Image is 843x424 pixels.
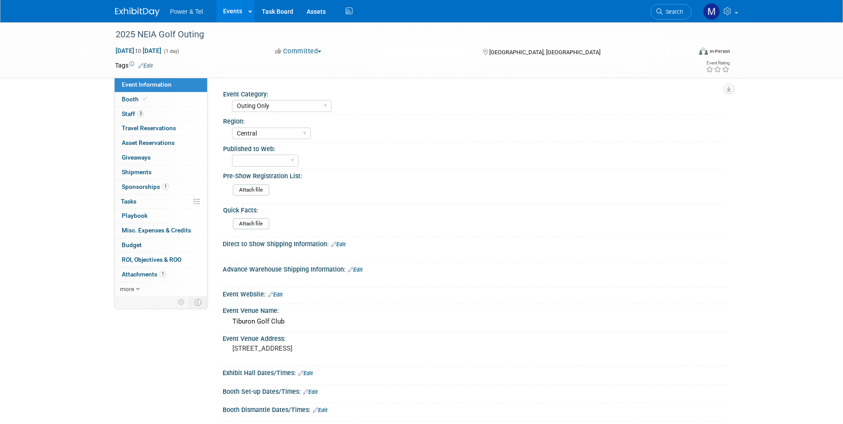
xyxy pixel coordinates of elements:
[115,165,207,180] a: Shipments
[223,142,724,153] div: Published to Web:
[143,96,147,101] i: Booth reservation complete
[122,227,191,234] span: Misc. Expenses & Credits
[174,296,189,308] td: Personalize Event Tab Strip
[223,403,728,415] div: Booth Dismantle Dates/Times:
[120,285,134,292] span: more
[223,204,724,215] div: Quick Facts:
[298,370,313,376] a: Edit
[122,241,142,248] span: Budget
[699,48,708,55] img: Format-Inperson.png
[223,237,728,249] div: Direct to Show Shipping Information:
[115,209,207,223] a: Playbook
[122,256,181,263] span: ROI, Objectives & ROO
[122,168,152,176] span: Shipments
[115,180,207,194] a: Sponsorships1
[122,96,149,103] span: Booth
[163,48,179,54] span: (1 day)
[651,4,691,20] a: Search
[489,49,600,56] span: [GEOGRAPHIC_DATA], [GEOGRAPHIC_DATA]
[223,304,728,315] div: Event Venue Name:
[122,110,144,117] span: Staff
[223,263,728,274] div: Advance Warehouse Shipping Information:
[115,8,160,16] img: ExhibitDay
[348,267,363,273] a: Edit
[303,389,318,395] a: Edit
[122,81,172,88] span: Event Information
[331,241,346,248] a: Edit
[162,183,169,190] span: 1
[706,61,730,65] div: Event Rating
[223,88,724,99] div: Event Category:
[115,238,207,252] a: Budget
[121,198,136,205] span: Tasks
[115,253,207,267] a: ROI, Objectives & ROO
[223,288,728,299] div: Event Website:
[122,271,166,278] span: Attachments
[137,110,144,117] span: 3
[115,107,207,121] a: Staff3
[170,8,203,15] span: Power & Tel
[709,48,730,55] div: In-Person
[115,268,207,282] a: Attachments1
[115,224,207,238] a: Misc. Expenses & Credits
[115,136,207,150] a: Asset Reservations
[122,139,175,146] span: Asset Reservations
[223,366,728,378] div: Exhibit Hall Dates/Times:
[232,344,423,352] pre: [STREET_ADDRESS]
[122,183,169,190] span: Sponsorships
[223,115,724,126] div: Region:
[223,169,724,180] div: Pre-Show Registration List:
[703,3,720,20] img: Madalyn Bobbitt
[115,195,207,209] a: Tasks
[189,296,207,308] td: Toggle Event Tabs
[268,292,283,298] a: Edit
[229,315,722,328] div: Tiburon Golf Club
[138,63,153,69] a: Edit
[115,282,207,296] a: more
[272,47,325,56] button: Committed
[115,47,162,55] span: [DATE] [DATE]
[313,407,328,413] a: Edit
[112,27,678,43] div: 2025 NEIA Golf Outing
[134,47,143,54] span: to
[160,271,166,277] span: 1
[115,151,207,165] a: Giveaways
[122,124,176,132] span: Travel Reservations
[122,154,151,161] span: Giveaways
[115,121,207,136] a: Travel Reservations
[115,61,153,70] td: Tags
[663,8,683,15] span: Search
[115,92,207,107] a: Booth
[223,332,728,343] div: Event Venue Address:
[223,385,728,396] div: Booth Set-up Dates/Times:
[115,78,207,92] a: Event Information
[639,46,731,60] div: Event Format
[122,212,148,219] span: Playbook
